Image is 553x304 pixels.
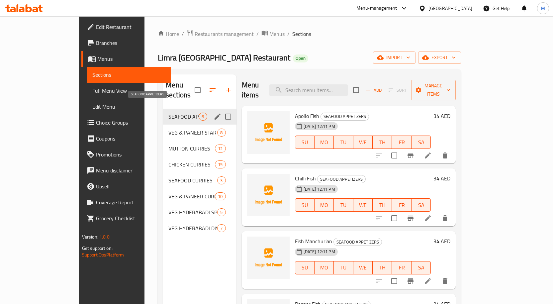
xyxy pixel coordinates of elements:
span: Manage items [416,82,450,98]
a: Support.OpsPlatform [82,251,124,259]
button: WE [353,261,373,274]
a: Edit Menu [87,99,171,115]
button: SA [412,198,431,212]
span: 12 [215,146,225,152]
span: export [423,53,456,62]
span: MO [317,263,331,272]
span: VEG & PANEER CURRIES [168,192,215,200]
span: [DATE] 12:11 PM [301,123,338,130]
a: Edit Restaurant [81,19,171,35]
span: TU [336,138,350,147]
button: FR [392,198,411,212]
button: TH [373,198,392,212]
span: SA [414,138,428,147]
span: 15 [215,161,225,168]
span: Coverage Report [96,198,166,206]
span: FR [395,263,409,272]
span: Add item [363,85,384,95]
span: Promotions [96,151,166,158]
button: MO [315,261,334,274]
span: MO [317,200,331,210]
button: WE [353,136,373,149]
button: MO [315,136,334,149]
span: SU [298,138,312,147]
a: Upsell [81,178,171,194]
a: Grocery Checklist [81,210,171,226]
h6: 34 AED [433,174,450,183]
a: Menus [81,51,171,67]
span: VEG HYDERABADI DISHES [168,224,217,232]
span: SA [414,263,428,272]
span: Full Menu View [92,87,166,95]
a: Coverage Report [81,194,171,210]
input: search [269,84,348,96]
button: Manage items [411,80,456,100]
span: TU [336,263,350,272]
a: Edit menu item [424,214,432,222]
div: SEAFOOD APPETIZERS [333,238,382,246]
span: SEAFOOD CURRIES [168,176,217,184]
img: Chilli Fish [247,174,290,216]
button: SU [295,198,315,212]
button: TU [334,261,353,274]
div: items [199,113,207,121]
div: SEAFOOD APPETIZERS [317,175,366,183]
span: Add [365,86,383,94]
span: Get support on: [82,244,113,253]
div: Open [293,54,308,62]
span: Grocery Checklist [96,214,166,222]
span: VEG & PANEER STARTERS [168,129,217,137]
span: Choice Groups [96,119,166,127]
span: 6 [199,114,207,120]
span: SU [298,263,312,272]
a: Choice Groups [81,115,171,131]
span: Branches [96,39,166,47]
nav: Menu sections [163,106,236,239]
span: FR [395,200,409,210]
button: import [373,51,415,64]
img: Fish Manchurian [247,237,290,279]
div: items [217,129,226,137]
span: Sections [92,71,166,79]
span: Coupons [96,135,166,143]
button: FR [392,136,411,149]
span: TH [375,138,389,147]
span: CHICKEN CURRIES [168,160,215,168]
span: VEG HYDERABADI SPECIAL DISHES [168,208,217,216]
span: TH [375,200,389,210]
button: Branch-specific-item [403,273,418,289]
div: Menu-management [356,4,397,12]
button: Add section [221,82,236,98]
button: edit [213,112,223,122]
span: Chilli Fish [295,173,316,183]
button: TU [334,136,353,149]
button: export [418,51,461,64]
div: items [215,145,226,152]
h2: Menu sections [166,80,194,100]
span: 5 [218,209,225,216]
span: import [378,53,410,62]
span: SU [298,200,312,210]
span: WE [356,200,370,210]
span: WE [356,138,370,147]
button: delete [437,148,453,163]
span: M [541,5,545,12]
button: SA [412,136,431,149]
span: Version: [82,233,98,241]
button: TU [334,198,353,212]
span: Menus [97,55,166,63]
span: WE [356,263,370,272]
span: SA [414,200,428,210]
span: FR [395,138,409,147]
div: MUTTON CURRIES [168,145,215,152]
button: WE [353,198,373,212]
a: Sections [87,67,171,83]
span: MO [317,138,331,147]
a: Full Menu View [87,83,171,99]
span: 7 [218,225,225,232]
span: Limra [GEOGRAPHIC_DATA] Restaurant [158,50,290,65]
span: Sort sections [205,82,221,98]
